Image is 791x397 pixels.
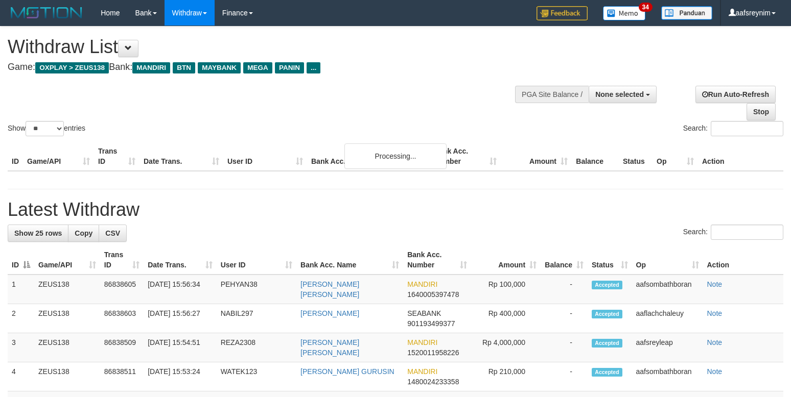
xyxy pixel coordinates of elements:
span: MEGA [243,62,272,73]
select: Showentries [26,121,64,136]
td: aaflachchaleuy [632,304,703,333]
td: 86838511 [100,362,144,391]
td: - [541,333,588,362]
th: Game/API [23,142,94,171]
span: Show 25 rows [14,229,62,237]
td: NABIL297 [217,304,296,333]
th: Game/API: activate to sort column ascending [34,245,100,275]
input: Search: [711,225,783,240]
a: Run Auto-Refresh [695,86,776,103]
a: [PERSON_NAME] [PERSON_NAME] [300,338,359,357]
td: [DATE] 15:53:24 [144,362,216,391]
th: Balance: activate to sort column ascending [541,245,588,275]
span: OXPLAY > ZEUS138 [35,62,109,73]
th: User ID: activate to sort column ascending [217,245,296,275]
button: None selected [589,86,657,103]
td: [DATE] 15:56:27 [144,304,216,333]
img: Button%20Memo.svg [603,6,646,20]
span: Accepted [592,339,622,348]
label: Search: [683,121,783,136]
span: None selected [595,90,644,98]
input: Search: [711,121,783,136]
div: Processing... [344,143,447,169]
span: SEABANK [407,309,441,317]
h1: Latest Withdraw [8,200,783,220]
th: Bank Acc. Name [307,142,430,171]
span: 34 [639,3,653,12]
a: CSV [99,225,127,242]
span: MANDIRI [132,62,170,73]
td: 4 [8,362,34,391]
td: [DATE] 15:54:51 [144,333,216,362]
td: aafsombathboran [632,275,703,304]
span: BTN [173,62,195,73]
span: CSV [105,229,120,237]
a: Note [707,309,723,317]
th: User ID [223,142,307,171]
span: Copy 1520011958226 to clipboard [407,349,459,357]
td: aafsreyleap [632,333,703,362]
span: MANDIRI [407,367,437,376]
td: 86838509 [100,333,144,362]
th: Amount: activate to sort column ascending [471,245,541,275]
th: Amount [501,142,572,171]
td: Rp 400,000 [471,304,541,333]
span: Copy 1640005397478 to clipboard [407,290,459,299]
a: [PERSON_NAME] GURUSIN [300,367,394,376]
a: Copy [68,225,99,242]
td: PEHYAN38 [217,275,296,304]
img: MOTION_logo.png [8,5,85,20]
td: [DATE] 15:56:34 [144,275,216,304]
a: Show 25 rows [8,225,68,242]
th: Bank Acc. Name: activate to sort column ascending [296,245,403,275]
td: 1 [8,275,34,304]
td: Rp 210,000 [471,362,541,391]
td: 86838605 [100,275,144,304]
th: Status [619,142,653,171]
td: - [541,362,588,391]
td: 86838603 [100,304,144,333]
span: Accepted [592,368,622,377]
th: Status: activate to sort column ascending [588,245,632,275]
td: Rp 100,000 [471,275,541,304]
td: Rp 4,000,000 [471,333,541,362]
th: Bank Acc. Number [430,142,501,171]
span: MANDIRI [407,338,437,346]
td: ZEUS138 [34,362,100,391]
span: Accepted [592,281,622,289]
th: Bank Acc. Number: activate to sort column ascending [403,245,471,275]
th: Date Trans. [139,142,223,171]
th: Action [698,142,783,171]
label: Search: [683,225,783,240]
span: Copy 901193499377 to clipboard [407,319,455,328]
th: Trans ID: activate to sort column ascending [100,245,144,275]
h1: Withdraw List [8,37,517,57]
th: Op: activate to sort column ascending [632,245,703,275]
span: Copy [75,229,92,237]
img: panduan.png [661,6,712,20]
td: WATEK123 [217,362,296,391]
label: Show entries [8,121,85,136]
span: MANDIRI [407,280,437,288]
span: MAYBANK [198,62,241,73]
th: Date Trans.: activate to sort column ascending [144,245,216,275]
h4: Game: Bank: [8,62,517,72]
a: Stop [747,103,776,120]
a: [PERSON_NAME] [300,309,359,317]
span: ... [307,62,320,73]
th: Balance [572,142,619,171]
a: Note [707,367,723,376]
th: Action [703,245,784,275]
a: Note [707,338,723,346]
th: Op [653,142,698,171]
td: REZA2308 [217,333,296,362]
td: aafsombathboran [632,362,703,391]
a: Note [707,280,723,288]
th: Trans ID [94,142,139,171]
td: 3 [8,333,34,362]
a: [PERSON_NAME] [PERSON_NAME] [300,280,359,299]
td: ZEUS138 [34,275,100,304]
img: Feedback.jpg [537,6,588,20]
span: Copy 1480024233358 to clipboard [407,378,459,386]
td: 2 [8,304,34,333]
